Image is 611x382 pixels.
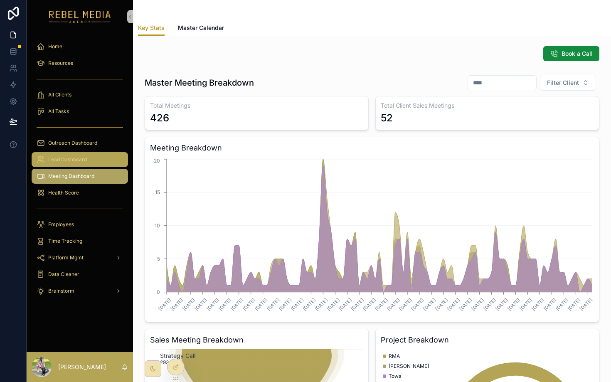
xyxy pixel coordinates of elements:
text: [DATE] [157,297,172,312]
a: All Clients [32,87,128,102]
tspan: 10 [155,222,160,229]
text: [DATE] [542,297,557,312]
text: [DATE] [205,297,220,312]
a: Home [32,39,128,54]
text: [DATE] [446,297,461,312]
h3: Total Meetings [150,101,363,110]
text: [DATE] [518,297,533,312]
h3: Sales Meeting Breakdown [150,334,363,346]
text: [DATE] [506,297,521,312]
span: Time Tracking [48,238,82,244]
span: Data Cleaner [48,271,79,278]
a: Employees [32,217,128,232]
a: Outreach Dashboard [32,136,128,150]
span: Home [48,43,62,50]
div: 426 [150,111,169,125]
a: Key Stats [138,20,165,36]
div: chart [150,157,594,317]
text: [DATE] [169,297,184,312]
span: Towa [389,373,402,380]
div: 52 [381,111,393,125]
text: [DATE] [494,297,509,312]
span: Brainstorm [48,288,74,294]
text: [DATE] [229,297,244,312]
span: Health Score [48,190,79,196]
span: All Clients [48,91,71,98]
text: [DATE] [350,297,365,312]
text: [DATE] [302,297,317,312]
text: [DATE] [254,297,269,312]
a: All Tasks [32,104,128,119]
tspan: 15 [155,189,160,195]
text: [DATE] [398,297,413,312]
text: [DATE] [458,297,473,312]
a: Platform Mgmt [32,250,128,265]
a: Health Score [32,185,128,200]
a: Brainstorm [32,283,128,298]
h3: Project Breakdown [381,334,594,346]
text: [DATE] [326,297,341,312]
span: Key Stats [138,24,165,32]
text: [DATE] [579,297,594,312]
text: [DATE] [314,297,329,312]
span: All Tasks [48,108,69,115]
a: Data Cleaner [32,267,128,282]
text: [DATE] [290,297,305,312]
text: [DATE] [217,297,232,312]
span: Employees [48,221,74,228]
a: Master Calendar [178,20,224,37]
text: [DATE] [386,297,401,312]
h3: Meeting Breakdown [150,142,594,154]
span: Resources [48,60,73,67]
text: Strategy Call [160,352,195,360]
text: [DATE] [278,297,293,312]
h3: Total Client Sales Meetings [381,101,594,110]
button: Select Button [540,75,596,91]
tspan: 20 [154,158,160,164]
span: [PERSON_NAME] [389,363,429,370]
text: [DATE] [362,297,377,312]
text: [DATE] [193,297,208,312]
text: [DATE] [530,297,545,312]
span: Master Calendar [178,24,224,32]
text: [DATE] [422,297,437,312]
text: [DATE] [374,297,389,312]
button: Book a Call [543,46,599,61]
text: [DATE] [181,297,196,312]
a: Time Tracking [32,234,128,249]
text: [DATE] [470,297,485,312]
span: Book a Call [562,49,593,58]
text: 293 [160,359,169,365]
text: [DATE] [410,297,425,312]
a: Meeting Dashboard [32,169,128,184]
text: [DATE] [554,297,569,312]
img: App logo [49,10,111,23]
a: Resources [32,56,128,71]
text: [DATE] [338,297,353,312]
a: Lead Dashboard [32,152,128,167]
h1: Master Meeting Breakdown [145,77,254,89]
span: RMA [389,353,400,360]
text: [DATE] [266,297,281,312]
span: Platform Mgmt [48,254,84,261]
p: [PERSON_NAME] [58,363,106,371]
text: [DATE] [241,297,256,312]
tspan: 5 [157,256,160,262]
text: [DATE] [567,297,581,312]
tspan: 0 [157,289,160,295]
span: Filter Client [547,79,579,87]
div: scrollable content [27,33,133,309]
span: Lead Dashboard [48,156,87,163]
text: [DATE] [482,297,497,312]
span: Meeting Dashboard [48,173,94,180]
text: [DATE] [434,297,449,312]
span: Outreach Dashboard [48,140,97,146]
